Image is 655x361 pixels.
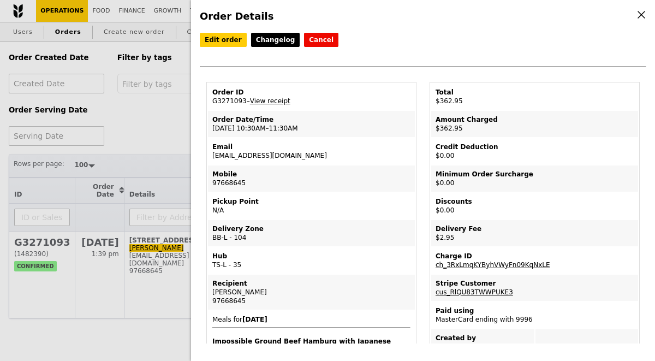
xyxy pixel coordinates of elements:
td: [EMAIL_ADDRESS][DOMAIN_NAME] [208,138,415,164]
td: N/A [208,193,415,219]
a: View receipt [250,97,290,105]
td: [DATE] 10:30AM–11:30AM [208,111,415,137]
div: Email [212,143,410,151]
a: cus_RlQU83TWWPUKE3 [436,288,513,296]
td: $362.95 [431,84,638,110]
td: $0.00 [431,138,638,164]
b: [DATE] [242,316,267,323]
td: G3271093 [208,84,415,110]
div: Recipient [212,279,410,288]
div: Amount Charged [436,115,634,124]
td: $362.95 [431,111,638,137]
div: Discounts [436,197,634,206]
a: Changelog [251,33,300,47]
a: Edit order [200,33,247,47]
div: [PERSON_NAME] [212,288,410,297]
div: Total [436,88,634,97]
a: ch_3RxLmqKYByhVWyFn09KqNxLE [436,261,550,269]
td: MasterCard ending with 9996 [431,302,638,328]
td: $0.00 [431,165,638,192]
div: Delivery Zone [212,224,410,233]
td: BB-L - 104 [208,220,415,246]
div: Paid using [436,306,634,315]
td: TS-L - 35 [208,247,415,274]
button: Cancel [304,33,338,47]
td: 97668645 [208,165,415,192]
div: Created by [436,334,530,342]
div: Mobile [212,170,410,179]
div: Credit Deduction [436,143,634,151]
td: $2.95 [431,220,638,246]
td: $0.00 [431,193,638,219]
div: Hub [212,252,410,261]
div: Minimum Order Surcharge [436,170,634,179]
div: Delivery Fee [436,224,634,233]
h4: Impossible Ground Beef Hamburg with Japanese [PERSON_NAME] x 5 [212,337,410,354]
span: Order Details [200,10,273,22]
div: Pickup Point [212,197,410,206]
div: Stripe Customer [436,279,634,288]
div: 97668645 [212,297,410,305]
div: Order ID [212,88,410,97]
span: – [247,97,250,105]
div: Charge ID [436,252,634,261]
div: Order Date/Time [212,115,410,124]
